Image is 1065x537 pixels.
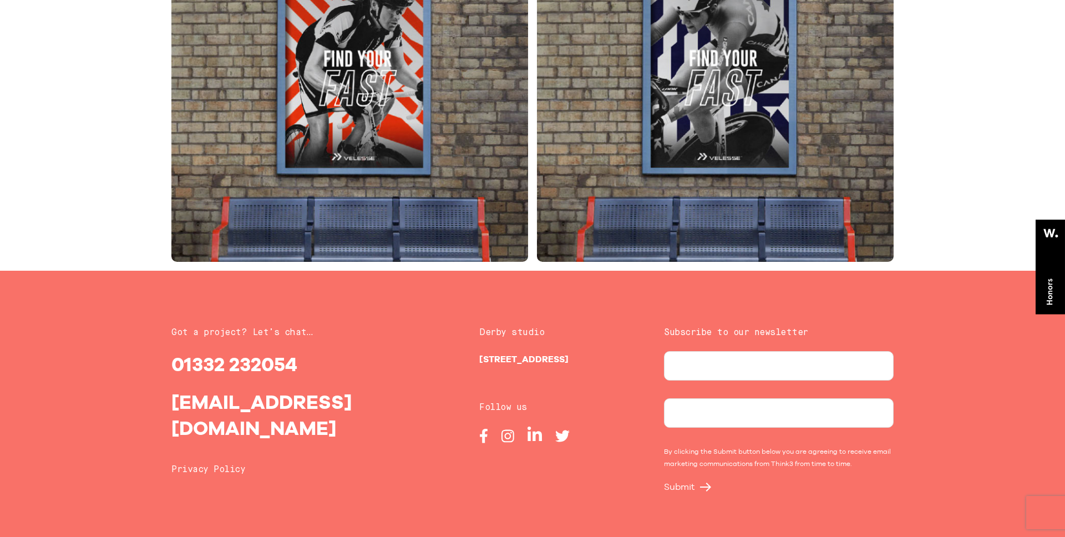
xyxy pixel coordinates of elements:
[664,398,894,428] input: Email Address Input
[479,354,569,364] strong: [STREET_ADDRESS]
[171,326,401,341] h2: Got a project? Let’s chat…
[664,445,894,470] p: By clicking the Submit button below you are agreeing to receive email marketing communications fr...
[171,391,352,439] a: [EMAIL_ADDRESS][DOMAIN_NAME]
[664,351,894,381] input: Full name Input
[479,435,488,445] a: Facebook
[528,435,542,445] a: Linkedin
[479,326,586,341] h6: Derby studio
[501,435,514,445] a: Instagram
[479,401,586,416] h6: Follow us
[555,435,570,445] a: Twitter
[664,482,894,493] div: Submit
[171,353,297,376] a: 01332 232054
[664,326,894,341] h6: Subscribe to our newsletter
[171,465,245,474] a: Privacy Policy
